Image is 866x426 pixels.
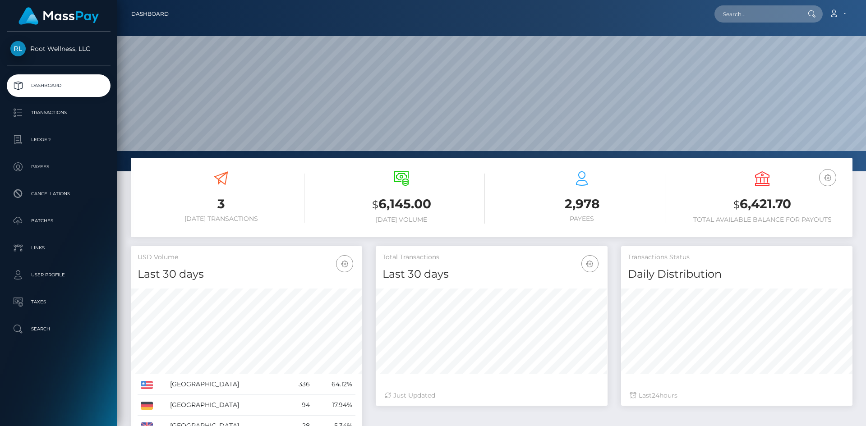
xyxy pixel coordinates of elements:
img: DE.png [141,402,153,410]
a: Links [7,237,111,259]
h4: Last 30 days [138,266,355,282]
td: 17.94% [313,395,355,416]
a: Ledger [7,128,111,151]
h6: Total Available Balance for Payouts [679,216,846,224]
td: 64.12% [313,374,355,395]
img: MassPay Logo [18,7,99,25]
a: Payees [7,156,111,178]
h5: Transactions Status [628,253,846,262]
span: Root Wellness, LLC [7,45,111,53]
p: Taxes [10,295,107,309]
td: 94 [285,395,313,416]
h3: 3 [138,195,304,213]
p: Cancellations [10,187,107,201]
div: Just Updated [385,391,598,400]
input: Search... [714,5,799,23]
img: Root Wellness, LLC [10,41,26,56]
h5: USD Volume [138,253,355,262]
small: $ [733,198,740,211]
h3: 6,145.00 [318,195,485,214]
p: Batches [10,214,107,228]
h6: [DATE] Transactions [138,215,304,223]
small: $ [372,198,378,211]
a: Cancellations [7,183,111,205]
h4: Daily Distribution [628,266,846,282]
td: [GEOGRAPHIC_DATA] [167,374,286,395]
h6: [DATE] Volume [318,216,485,224]
p: Ledger [10,133,107,147]
span: 24 [652,391,659,399]
h3: 2,978 [498,195,665,213]
a: Dashboard [7,74,111,97]
p: Dashboard [10,79,107,92]
a: User Profile [7,264,111,286]
h5: Total Transactions [382,253,600,262]
h4: Last 30 days [382,266,600,282]
h6: Payees [498,215,665,223]
p: Transactions [10,106,107,119]
a: Search [7,318,111,340]
p: Links [10,241,107,255]
h3: 6,421.70 [679,195,846,214]
td: [GEOGRAPHIC_DATA] [167,395,286,416]
div: Last hours [630,391,843,400]
p: Search [10,322,107,336]
a: Batches [7,210,111,232]
img: US.png [141,381,153,389]
a: Transactions [7,101,111,124]
p: Payees [10,160,107,174]
a: Dashboard [131,5,169,23]
p: User Profile [10,268,107,282]
a: Taxes [7,291,111,313]
td: 336 [285,374,313,395]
